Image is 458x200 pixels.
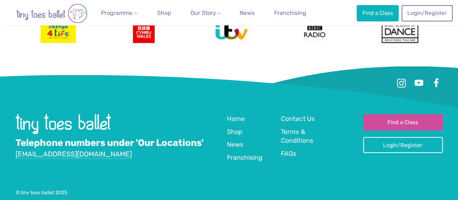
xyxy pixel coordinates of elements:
a: Franchising [271,6,309,20]
a: Find a Class [357,5,399,21]
span: Contact Us [281,115,314,122]
span: Shop [227,128,242,135]
span: Franchising [227,154,262,161]
a: Youtube [412,77,425,90]
a: Find a Class [363,114,443,130]
span: Programme [101,9,133,16]
span: Shop [157,9,171,16]
span: FAQs [281,150,296,157]
span: Home [227,115,245,122]
a: Facebook [430,77,443,90]
a: News [227,140,243,150]
span: Franchising [274,9,306,16]
a: News [237,6,257,20]
img: tiny toes ballet [16,114,111,134]
a: Our Story [187,6,223,20]
div: © tiny toes ballet 2025 [16,189,443,196]
a: Shop [154,6,174,20]
span: News [240,9,255,16]
img: tiny toes ballet [8,4,95,23]
a: FAQs [281,149,296,159]
span: Our Story [190,9,216,16]
a: Login/Register [363,137,443,153]
a: Login/Register [402,5,452,21]
a: Programme [98,6,140,20]
a: Home [227,114,245,124]
a: Franchising [227,153,262,163]
a: [EMAIL_ADDRESS][DOMAIN_NAME] [16,150,132,159]
a: Telephone numbers under 'Our Locations' [16,137,203,149]
span: Terms & Conditions [281,128,313,144]
a: Terms & Conditions [281,127,329,146]
a: Contact Us [281,114,314,124]
span: News [227,141,243,148]
a: Instagram [395,77,408,90]
a: Go to home page [16,129,111,136]
a: Shop [227,127,242,137]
